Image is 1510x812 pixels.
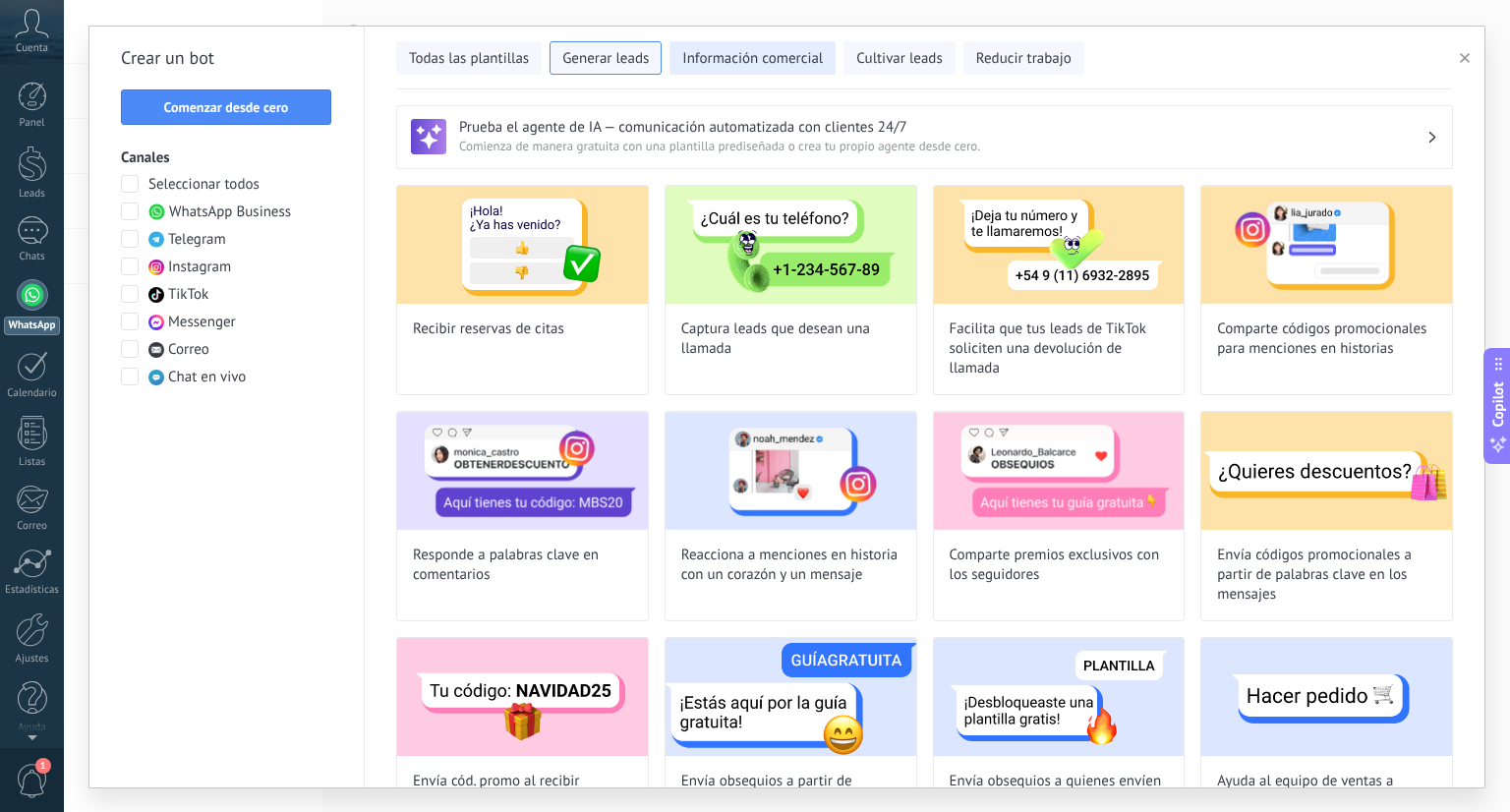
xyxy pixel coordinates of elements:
[413,319,564,339] span: Recibir reservas de citas
[168,368,246,387] span: Chat en vivo
[4,456,61,469] div: Listas
[459,137,1426,156] span: Comienza de manera gratuita con una plantilla prediseñada o crea tu propio agente desde cero.
[4,520,61,533] div: Correo
[682,49,823,69] span: Información comercial
[168,340,209,360] span: Correo
[121,42,332,74] h2: Crear un bot
[1201,186,1452,304] img: Comparte códigos promocionales para menciones en historias
[1488,382,1508,428] span: Copilot
[397,412,648,530] img: Responde a palabras clave en comentarios
[934,412,1185,530] img: Comparte premios exclusivos con los seguidores
[856,49,942,69] span: Cultivar leads
[164,100,289,114] span: Comenzar desde cero
[681,546,900,585] span: Reacciona a menciones en historia con un corazón y un mensaje
[1201,412,1452,530] img: Envía códigos promocionales a partir de palabras clave en los mensajes
[950,772,1169,811] span: Envía obsequios a quienes envíen por DM palabras clave en TikTok
[550,41,662,75] button: Generar leads
[4,188,61,201] div: Leads
[4,584,61,597] div: Estadísticas
[843,41,955,75] button: Cultivar leads
[169,203,291,222] span: WhatsApp Business
[396,41,542,75] button: Todas las plantillas
[976,49,1072,69] span: Reducir trabajo
[950,546,1169,585] span: Comparte premios exclusivos con los seguidores
[669,41,836,75] button: Información comercial
[168,258,231,277] span: Instagram
[4,653,61,666] div: Ajustes
[121,148,332,167] h3: Canales
[950,319,1169,378] span: Facilita que tus leads de TikTok soliciten una devolución de llamada
[121,89,331,125] button: Comenzar desde cero
[4,317,60,335] div: WhatsApp
[1217,772,1436,811] span: Ayuda al equipo de ventas a conocer un lead y sus preferencias
[4,117,61,130] div: Panel
[4,251,61,263] div: Chats
[666,186,916,304] img: Captura leads que desean una llamada
[666,412,916,530] img: Reacciona a menciones en historia con un corazón y un mensaje
[35,758,51,774] span: 1
[934,186,1185,304] img: Facilita que tus leads de TikTok soliciten una devolución de llamada
[666,638,916,756] img: Envía obsequios a partir de palabras clave en los mensajes
[148,175,260,195] span: Seleccionar todos
[168,313,236,332] span: Messenger
[168,230,226,250] span: Telegram
[4,387,61,400] div: Calendario
[963,41,1084,75] button: Reducir trabajo
[413,546,632,585] span: Responde a palabras clave en comentarios
[397,638,648,756] img: Envía cód. promo al recibir palabras clave por DM en TikTok
[1217,319,1436,359] span: Comparte códigos promocionales para menciones en historias
[459,118,1426,137] h3: Prueba el agente de IA — comunicación automatizada con clientes 24/7
[681,772,900,811] span: Envía obsequios a partir de palabras clave en los mensajes
[1201,638,1452,756] img: Ayuda al equipo de ventas a conocer un lead y sus preferencias
[934,638,1185,756] img: Envía obsequios a quienes envíen por DM palabras clave en TikTok
[397,186,648,304] img: Recibir reservas de citas
[681,319,900,359] span: Captura leads que desean una llamada
[16,42,48,55] span: Cuenta
[1217,546,1436,605] span: Envía códigos promocionales a partir de palabras clave en los mensajes
[168,285,208,305] span: TikTok
[409,49,529,69] span: Todas las plantillas
[413,772,632,811] span: Envía cód. promo al recibir palabras clave por DM en TikTok
[562,49,649,69] span: Generar leads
